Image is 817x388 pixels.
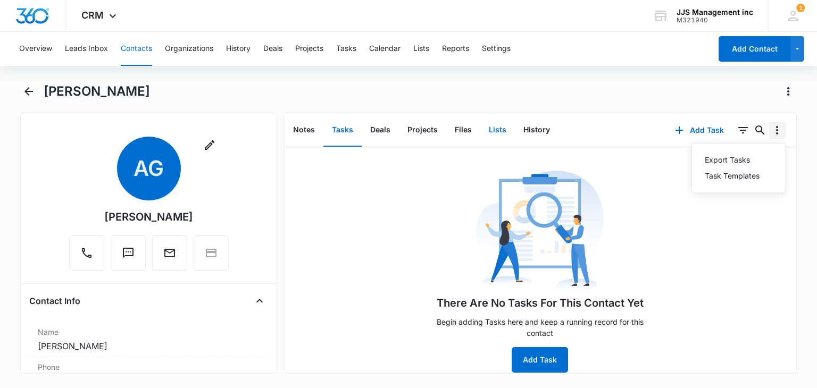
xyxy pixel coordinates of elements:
[428,316,652,339] p: Begin adding Tasks here and keep a running record for this contact
[719,36,790,62] button: Add Contact
[752,122,769,139] button: Search...
[65,32,108,66] button: Leads Inbox
[369,32,401,66] button: Calendar
[362,114,399,147] button: Deals
[446,114,480,147] button: Files
[769,122,786,139] button: Overflow Menu
[442,32,469,66] button: Reports
[692,152,785,168] button: Export Tasks
[111,252,146,261] a: Text
[38,326,259,338] label: Name
[413,32,429,66] button: Lists
[482,32,511,66] button: Settings
[336,32,356,66] button: Tasks
[152,235,187,271] button: Email
[735,122,752,139] button: Filters
[692,168,785,184] button: Task Templates
[285,114,323,147] button: Notes
[19,32,52,66] button: Overview
[20,83,37,100] button: Back
[664,117,735,143] button: Add Task
[111,235,146,271] button: Text
[705,156,760,164] div: Export Tasks
[38,361,259,373] label: Phone
[796,4,805,12] div: notifications count
[104,209,193,225] div: [PERSON_NAME]
[399,114,446,147] button: Projects
[677,8,753,16] div: account name
[38,340,259,352] dd: [PERSON_NAME]
[295,32,323,66] button: Projects
[515,114,558,147] button: History
[512,347,568,373] button: Add Task
[677,16,753,24] div: account id
[69,235,104,271] button: Call
[226,32,251,66] button: History
[165,32,213,66] button: Organizations
[796,4,805,12] span: 1
[44,83,150,99] h1: [PERSON_NAME]
[117,137,181,200] span: AG
[323,114,362,147] button: Tasks
[263,32,282,66] button: Deals
[705,172,760,180] div: Task Templates
[29,322,268,357] div: Name[PERSON_NAME]
[29,294,80,307] h4: Contact Info
[480,114,515,147] button: Lists
[121,32,152,66] button: Contacts
[437,295,644,311] h1: There Are No Tasks For This Contact Yet
[780,83,797,100] button: Actions
[69,252,104,261] a: Call
[251,292,268,309] button: Close
[476,167,604,295] img: No Data
[81,10,104,21] span: CRM
[152,252,187,261] a: Email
